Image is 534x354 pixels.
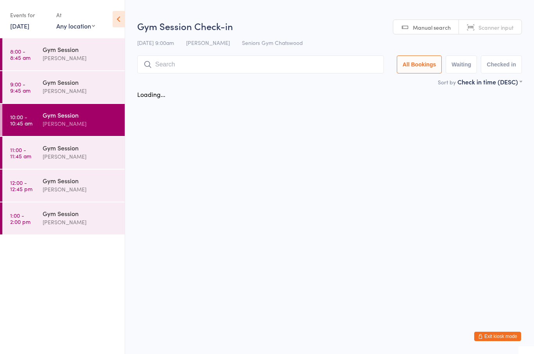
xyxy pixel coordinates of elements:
[56,9,95,21] div: At
[43,86,118,95] div: [PERSON_NAME]
[43,54,118,63] div: [PERSON_NAME]
[2,38,125,70] a: 8:00 -8:45 amGym Session[PERSON_NAME]
[43,176,118,185] div: Gym Session
[481,55,522,73] button: Checked in
[43,185,118,194] div: [PERSON_NAME]
[2,170,125,202] a: 12:00 -12:45 pmGym Session[PERSON_NAME]
[43,152,118,161] div: [PERSON_NAME]
[186,39,230,46] span: [PERSON_NAME]
[10,212,30,225] time: 1:00 - 2:00 pm
[2,104,125,136] a: 10:00 -10:45 amGym Session[PERSON_NAME]
[413,23,451,31] span: Manual search
[43,209,118,218] div: Gym Session
[43,143,118,152] div: Gym Session
[137,55,384,73] input: Search
[43,78,118,86] div: Gym Session
[2,202,125,234] a: 1:00 -2:00 pmGym Session[PERSON_NAME]
[10,147,31,159] time: 11:00 - 11:45 am
[10,81,30,93] time: 9:00 - 9:45 am
[137,20,522,32] h2: Gym Session Check-in
[137,90,165,98] div: Loading...
[457,77,522,86] div: Check in time (DESC)
[10,114,32,126] time: 10:00 - 10:45 am
[474,332,521,341] button: Exit kiosk mode
[438,78,456,86] label: Sort by
[242,39,303,46] span: Seniors Gym Chatswood
[10,21,29,30] a: [DATE]
[43,119,118,128] div: [PERSON_NAME]
[137,39,174,46] span: [DATE] 9:00am
[10,48,30,61] time: 8:00 - 8:45 am
[2,137,125,169] a: 11:00 -11:45 amGym Session[PERSON_NAME]
[10,9,48,21] div: Events for
[56,21,95,30] div: Any location
[10,179,32,192] time: 12:00 - 12:45 pm
[2,71,125,103] a: 9:00 -9:45 amGym Session[PERSON_NAME]
[478,23,514,31] span: Scanner input
[43,111,118,119] div: Gym Session
[43,45,118,54] div: Gym Session
[43,218,118,227] div: [PERSON_NAME]
[397,55,442,73] button: All Bookings
[446,55,477,73] button: Waiting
